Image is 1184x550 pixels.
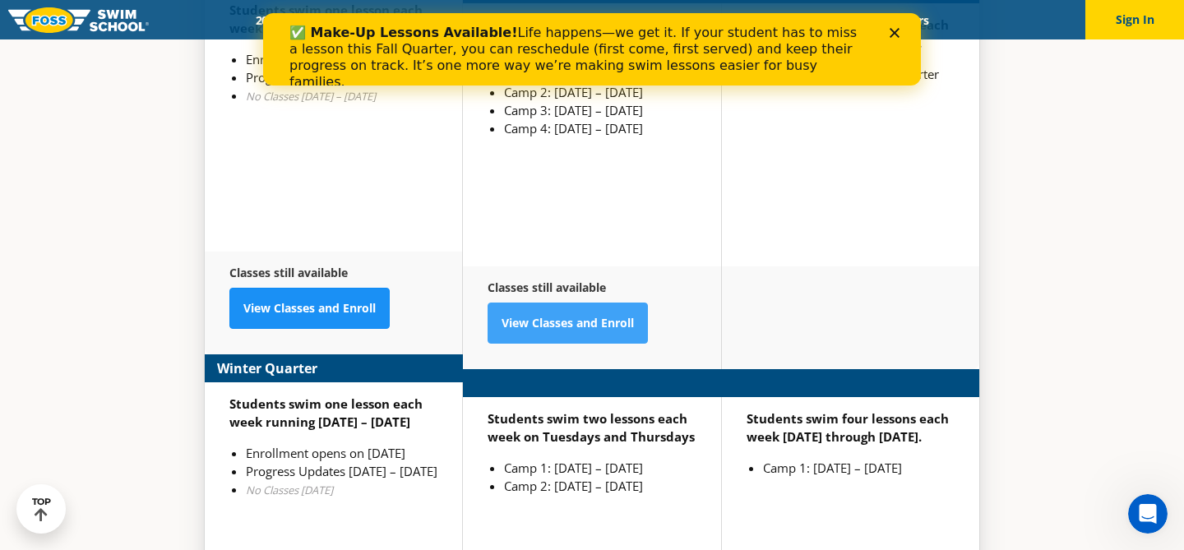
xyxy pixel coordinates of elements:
[557,12,650,28] a: About FOSS
[488,280,606,295] strong: Classes still available
[875,12,943,28] a: Careers
[217,358,317,378] strong: Winter Quarter
[649,12,823,28] a: Swim Like [PERSON_NAME]
[504,459,696,477] li: Camp 1: [DATE] – [DATE]
[26,12,254,27] b: ✅ Make-Up Lessons Available!
[504,83,696,101] li: Camp 2: [DATE] – [DATE]
[263,13,921,86] iframe: Intercom live chat banner
[241,12,344,28] a: 2025 Calendar
[246,444,437,462] li: Enrollment opens on [DATE]
[229,265,348,280] strong: Classes still available
[504,101,696,119] li: Camp 3: [DATE] – [DATE]
[823,12,875,28] a: Blog
[8,7,149,33] img: FOSS Swim School Logo
[488,303,648,344] a: View Classes and Enroll
[246,68,437,86] li: Progress Updates [DATE] – [DATE]
[246,89,376,104] em: No Classes [DATE] – [DATE]
[747,410,949,445] strong: Students swim four lessons each week [DATE] through [DATE].
[229,395,423,430] strong: Students swim one lesson each week running [DATE] – [DATE]
[246,462,437,480] li: Progress Updates [DATE] – [DATE]
[627,15,643,25] div: Close
[26,12,605,77] div: Life happens—we get it. If your student has to miss a lesson this Fall Quarter, you can reschedul...
[229,288,390,329] a: View Classes and Enroll
[246,50,437,68] li: Enrollment opens on [DATE]
[504,119,696,137] li: Camp 4: [DATE] – [DATE]
[763,459,955,477] li: Camp 1: [DATE] – [DATE]
[488,410,695,445] strong: Students swim two lessons each week on Tuesdays and Thursdays
[344,12,413,28] a: Schools
[32,497,51,522] div: TOP
[1128,494,1168,534] iframe: Intercom live chat
[413,12,557,28] a: Swim Path® Program
[246,483,333,497] em: No Classes [DATE]
[504,477,696,495] li: Camp 2: [DATE] – [DATE]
